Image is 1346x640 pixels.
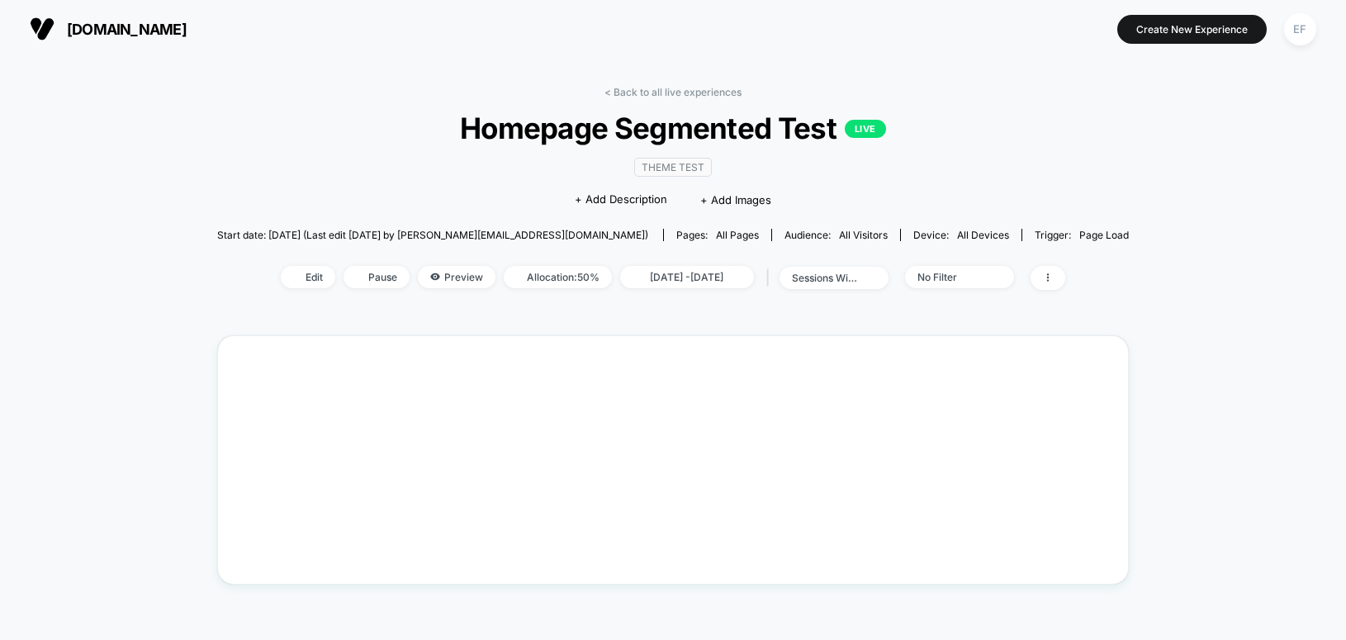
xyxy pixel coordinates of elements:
span: all devices [957,229,1009,241]
span: Start date: [DATE] (Last edit [DATE] by [PERSON_NAME][EMAIL_ADDRESS][DOMAIN_NAME]) [217,229,648,241]
div: Audience: [784,229,888,241]
span: Pause [344,266,410,288]
span: All Visitors [839,229,888,241]
span: | [762,266,780,290]
span: Allocation: 50% [504,266,612,288]
span: Theme Test [634,158,712,177]
div: Trigger: [1035,229,1129,241]
div: Pages: [676,229,759,241]
span: all pages [716,229,759,241]
p: LIVE [845,120,886,138]
span: + Add Images [700,193,771,206]
button: EF [1279,12,1321,46]
a: < Back to all live experiences [604,86,742,98]
button: [DOMAIN_NAME] [25,16,192,42]
span: Page Load [1079,229,1129,241]
span: [DOMAIN_NAME] [67,21,187,38]
div: EF [1284,13,1316,45]
span: [DATE] - [DATE] [620,266,754,288]
button: Create New Experience [1117,15,1267,44]
span: Edit [281,266,335,288]
span: Device: [900,229,1021,241]
div: No Filter [917,271,983,283]
span: Preview [418,266,495,288]
span: Homepage Segmented Test [263,111,1083,145]
div: sessions with impression [792,272,858,284]
span: + Add Description [575,192,667,208]
img: Visually logo [30,17,55,41]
